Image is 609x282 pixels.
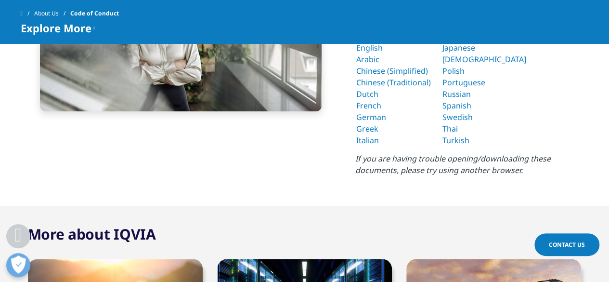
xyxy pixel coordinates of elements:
[70,5,119,22] span: Code of Conduct
[6,253,30,277] button: Open Preferences
[356,100,381,111] a: French
[356,112,386,122] a: German
[356,123,378,134] a: Greek
[34,5,70,22] a: About Us
[442,66,465,76] a: Polish
[442,123,458,134] a: Thai
[534,233,599,256] a: Contact Us
[21,22,91,34] span: Explore More
[356,135,379,146] a: Italian
[356,89,378,99] a: Dutch
[442,54,526,65] a: [DEMOGRAPHIC_DATA]
[442,89,471,99] a: Russian
[442,77,485,88] a: Portuguese
[28,225,156,244] h2: More about IQVIA
[356,54,379,65] a: Arabic
[442,100,471,111] a: Spanish
[549,241,585,249] span: Contact Us
[442,112,473,122] a: Swedish
[355,153,551,175] em: If you are having trouble opening/downloading these documents, please try using another browser.
[442,42,475,53] a: Japanese
[442,135,469,146] a: Turkish
[356,66,428,76] a: Chinese (Simplified)
[356,77,431,88] a: Chinese (Traditional)
[356,42,383,53] a: English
